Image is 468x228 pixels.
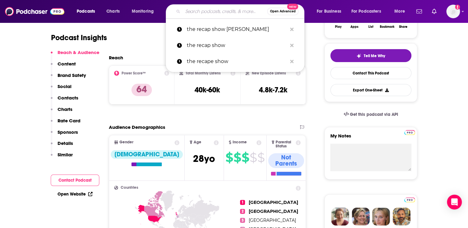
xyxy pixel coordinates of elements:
p: the recap show tobin [187,21,287,37]
span: [GEOGRAPHIC_DATA] [249,209,298,214]
a: Charts [102,6,123,16]
button: Open AdvancedNew [267,8,298,15]
img: Podchaser Pro [404,130,415,135]
p: Charts [58,106,72,112]
a: Show notifications dropdown [414,6,424,17]
span: $ [242,153,249,163]
input: Search podcasts, credits, & more... [183,6,267,16]
div: List [368,25,373,29]
span: Countries [121,186,138,190]
p: Similar [58,152,73,158]
a: Open Website [58,192,92,197]
div: Open Intercom Messenger [447,195,462,209]
p: Contacts [58,95,78,101]
button: Content [51,61,76,72]
div: Apps [350,25,359,29]
p: Details [58,140,73,146]
button: Similar [51,152,73,163]
a: Show notifications dropdown [429,6,439,17]
svg: Add a profile image [455,5,460,10]
button: open menu [347,6,390,16]
a: the recap show [PERSON_NAME] [166,21,304,37]
span: 2 [240,209,245,214]
span: Podcasts [77,7,95,16]
p: the recap show [187,37,287,53]
button: Export One-Sheet [330,84,411,96]
span: More [394,7,405,16]
span: New [287,4,298,10]
img: Sydney Profile [331,208,349,226]
button: Charts [51,106,72,118]
div: Play [335,25,341,29]
button: Social [51,83,71,95]
img: Podchaser Pro [404,197,415,202]
span: Income [233,140,247,144]
span: $ [234,153,241,163]
span: Open Advanced [270,10,296,13]
button: Reach & Audience [51,49,99,61]
span: Parental Status [276,140,295,148]
span: For Podcasters [351,7,381,16]
img: Podchaser - Follow, Share and Rate Podcasts [5,6,64,17]
div: Share [399,25,407,29]
span: [GEOGRAPHIC_DATA] [249,217,296,223]
h2: Total Monthly Listens [186,71,221,75]
span: Tell Me Why [364,53,385,58]
span: $ [257,153,264,163]
a: Pro website [404,196,415,202]
h1: Podcast Insights [51,33,107,42]
span: 3 [240,218,245,223]
button: open menu [390,6,413,16]
img: Jon Profile [393,208,410,226]
img: tell me why sparkle [356,53,361,58]
button: Rate Card [51,118,80,129]
div: Search podcasts, credits, & more... [172,4,310,19]
button: open menu [312,6,349,16]
span: $ [225,153,233,163]
span: Age [194,140,201,144]
h3: 40k-60k [195,85,220,95]
p: Brand Safety [58,72,86,78]
button: Contact Podcast [51,175,99,186]
p: Sponsors [58,129,78,135]
img: Jules Profile [372,208,390,226]
button: tell me why sparkleTell Me Why [330,49,411,62]
h3: 4.8k-7.2k [259,85,287,95]
span: For Business [317,7,341,16]
button: Brand Safety [51,72,86,84]
h2: Reach [109,55,123,61]
span: [GEOGRAPHIC_DATA] [249,200,298,205]
p: Content [58,61,76,67]
button: open menu [127,6,162,16]
button: open menu [72,6,103,16]
p: the recape show [187,53,287,70]
button: Sponsors [51,129,78,141]
p: Reach & Audience [58,49,99,55]
img: Barbara Profile [352,208,370,226]
a: Pro website [404,129,415,135]
p: 64 [131,84,152,96]
span: Monitoring [132,7,154,16]
p: Rate Card [58,118,80,124]
a: the recape show [166,53,304,70]
h2: New Episode Listens [252,71,286,75]
a: Get this podcast via API [339,107,403,122]
div: Not Parents [268,153,304,168]
h2: Power Score™ [122,71,146,75]
button: Show profile menu [446,5,460,18]
button: Details [51,140,73,152]
span: 1 [240,200,245,205]
button: Contacts [51,95,78,106]
div: [DEMOGRAPHIC_DATA] [111,150,183,159]
span: Get this podcast via API [350,112,398,117]
span: $ [250,153,257,163]
span: Charts [106,7,120,16]
span: Gender [119,140,133,144]
a: the recap show [166,37,304,53]
span: 28 yo [193,153,215,165]
img: User Profile [446,5,460,18]
a: Contact This Podcast [330,67,411,79]
h2: Audience Demographics [109,124,165,130]
label: My Notes [330,133,411,144]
